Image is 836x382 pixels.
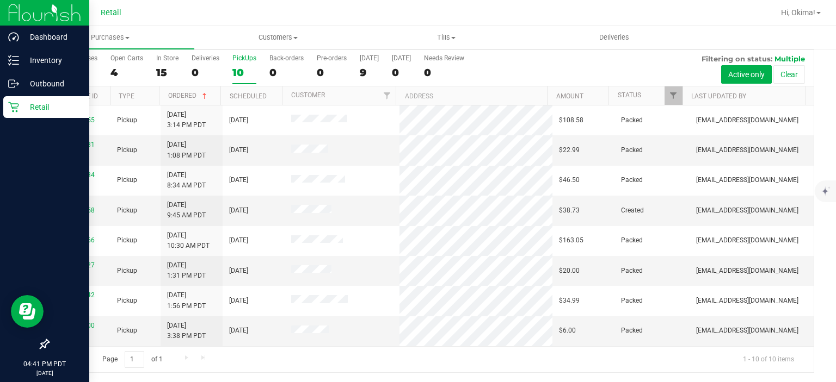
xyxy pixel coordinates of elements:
div: [DATE] [392,54,411,62]
a: Customers [194,26,362,49]
div: 0 [269,66,304,79]
span: [DATE] 9:45 AM PDT [167,200,206,221]
div: 0 [392,66,411,79]
div: Deliveries [192,54,219,62]
span: [EMAIL_ADDRESS][DOMAIN_NAME] [696,115,798,126]
span: Multiple [774,54,805,63]
a: Scheduled [230,92,267,100]
span: $6.00 [559,325,576,336]
span: [DATE] [229,296,248,306]
span: $34.99 [559,296,580,306]
span: Hi, Okima! [781,8,815,17]
span: Packed [621,296,643,306]
p: Outbound [19,77,84,90]
inline-svg: Dashboard [8,32,19,42]
div: 9 [360,66,379,79]
a: Ordered [168,92,209,99]
span: [EMAIL_ADDRESS][DOMAIN_NAME] [696,175,798,185]
span: [DATE] [229,175,248,185]
span: [EMAIL_ADDRESS][DOMAIN_NAME] [696,235,798,246]
div: Open Carts [110,54,143,62]
input: 1 [125,351,144,368]
span: [DATE] [229,266,248,276]
div: 4 [110,66,143,79]
span: [EMAIL_ADDRESS][DOMAIN_NAME] [696,325,798,336]
span: [DATE] [229,115,248,126]
span: Pickup [117,145,137,155]
div: 0 [192,66,219,79]
p: Retail [19,101,84,114]
span: $108.58 [559,115,583,126]
div: [DATE] [360,54,379,62]
div: In Store [156,54,179,62]
span: $38.73 [559,205,580,216]
span: Tills [362,33,530,42]
span: [DATE] [229,325,248,336]
span: Pickup [117,266,137,276]
a: Status [618,91,641,99]
a: Filter [665,86,683,105]
a: Tills [362,26,530,49]
a: Deliveries [530,26,698,49]
span: Pickup [117,115,137,126]
div: PickUps [232,54,256,62]
span: [DATE] 1:08 PM PDT [167,140,206,160]
span: $46.50 [559,175,580,185]
span: Created [621,205,644,216]
span: [EMAIL_ADDRESS][DOMAIN_NAME] [696,296,798,306]
span: [DATE] [229,145,248,155]
span: [EMAIL_ADDRESS][DOMAIN_NAME] [696,266,798,276]
a: Type [119,92,134,100]
span: Filtering on status: [702,54,772,63]
span: Page of 1 [93,351,171,368]
button: Clear [773,65,805,84]
div: 10 [232,66,256,79]
p: Dashboard [19,30,84,43]
span: Pickup [117,325,137,336]
p: [DATE] [5,369,84,377]
a: Filter [378,86,396,105]
a: Last Updated By [691,92,746,100]
inline-svg: Retail [8,102,19,112]
div: 15 [156,66,179,79]
span: [DATE] 10:30 AM PDT [167,230,210,251]
span: Pickup [117,296,137,306]
span: $163.05 [559,235,583,246]
a: Customer [291,91,325,99]
div: Back-orders [269,54,304,62]
span: Packed [621,145,643,155]
span: [DATE] 1:31 PM PDT [167,260,206,281]
th: Address [396,86,547,105]
span: Retail [101,8,121,17]
span: Packed [621,266,643,276]
span: Packed [621,235,643,246]
span: 1 - 10 of 10 items [734,351,803,367]
span: Deliveries [585,33,644,42]
span: Packed [621,115,643,126]
span: Pickup [117,175,137,185]
inline-svg: Outbound [8,78,19,89]
span: [DATE] 8:34 AM PDT [167,170,206,191]
span: [EMAIL_ADDRESS][DOMAIN_NAME] [696,205,798,216]
div: Pre-orders [317,54,347,62]
span: [DATE] 1:56 PM PDT [167,290,206,311]
span: Customers [195,33,362,42]
span: [DATE] 3:38 PM PDT [167,321,206,341]
span: $22.99 [559,145,580,155]
div: Needs Review [424,54,464,62]
iframe: Resource center [11,295,44,328]
a: Purchases [26,26,194,49]
span: [DATE] [229,205,248,216]
span: Packed [621,175,643,185]
span: [DATE] [229,235,248,246]
button: Active only [721,65,772,84]
p: Inventory [19,54,84,67]
div: 0 [317,66,347,79]
div: 0 [424,66,464,79]
span: Pickup [117,205,137,216]
a: Amount [556,92,583,100]
span: Pickup [117,235,137,246]
span: Purchases [26,33,194,42]
p: 04:41 PM PDT [5,359,84,369]
span: Packed [621,325,643,336]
